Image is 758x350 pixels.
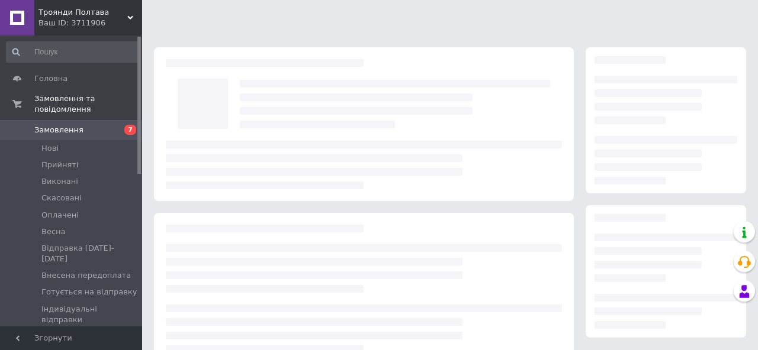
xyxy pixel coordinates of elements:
[34,93,142,115] span: Замовлення та повідомлення
[34,125,83,135] span: Замовлення
[41,304,139,325] span: Індивідуальні відправки
[38,18,142,28] div: Ваш ID: 3711906
[41,270,131,281] span: Внесена передоплата
[6,41,140,63] input: Пошук
[41,160,78,170] span: Прийняті
[41,143,59,154] span: Нові
[41,176,78,187] span: Виконані
[124,125,136,135] span: 7
[34,73,68,84] span: Головна
[41,243,139,264] span: Відправка [DATE]-[DATE]
[38,7,127,18] span: Троянди Полтава
[41,193,82,203] span: Скасовані
[41,226,66,237] span: Весна
[41,210,79,221] span: Оплачені
[41,287,137,297] span: Готується на відправку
